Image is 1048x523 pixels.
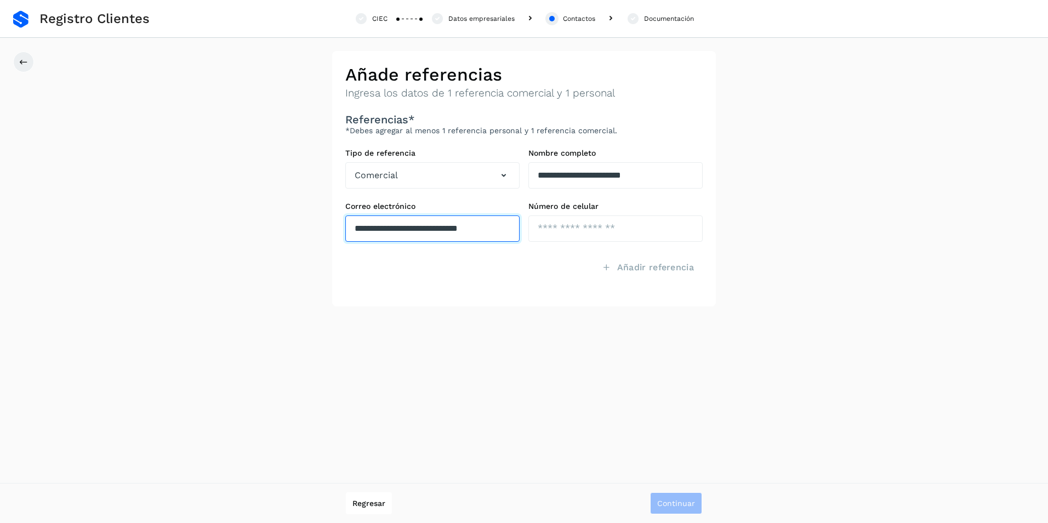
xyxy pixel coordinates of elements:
[372,14,388,24] div: CIEC
[345,64,703,85] h2: Añade referencias
[528,202,703,211] label: Número de celular
[448,14,515,24] div: Datos empresariales
[345,149,520,158] label: Tipo de referencia
[355,169,398,182] span: Comercial
[345,113,703,126] h3: Referencias*
[346,492,392,514] button: Regresar
[345,126,703,135] p: *Debes agregar al menos 1 referencia personal y 1 referencia comercial.
[593,255,703,280] button: Añadir referencia
[657,499,695,507] span: Continuar
[345,202,520,211] label: Correo electrónico
[563,14,595,24] div: Contactos
[345,87,703,100] p: Ingresa los datos de 1 referencia comercial y 1 personal
[39,11,150,27] span: Registro Clientes
[644,14,694,24] div: Documentación
[650,492,702,514] button: Continuar
[617,261,694,274] span: Añadir referencia
[352,499,385,507] span: Regresar
[528,149,703,158] label: Nombre completo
